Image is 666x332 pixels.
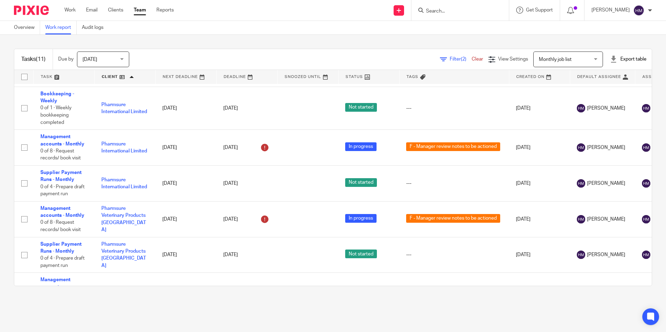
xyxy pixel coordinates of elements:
[40,134,84,146] a: Management accounts - Monthly
[406,105,502,112] div: ---
[45,21,77,34] a: Work report
[101,177,147,189] a: Pharmsure International Limited
[577,143,585,152] img: svg%3E
[83,57,97,62] span: [DATE]
[64,7,76,14] a: Work
[40,92,74,103] a: Bookkeeping - Weekly
[498,57,528,62] span: View Settings
[587,251,625,258] span: [PERSON_NAME]
[461,57,466,62] span: (2)
[134,7,146,14] a: Team
[101,242,146,268] a: Pharmsure Veterinary Products [GEOGRAPHIC_DATA]
[223,142,270,153] div: [DATE]
[40,220,81,232] span: 0 of 8 · Request records/ book visit
[40,106,71,125] span: 0 of 1 · Weekly bookkeeping completed
[14,6,49,15] img: Pixie
[223,105,270,112] div: [DATE]
[40,277,70,297] a: Management accounts - Quarterly
[40,256,85,268] span: 0 of 4 · Prepare draft payment run
[101,102,147,114] a: Pharmsure International Limited
[587,105,625,112] span: [PERSON_NAME]
[577,251,585,259] img: svg%3E
[40,184,85,197] span: 0 of 4 · Prepare draft payment run
[155,201,216,237] td: [DATE]
[108,7,123,14] a: Clients
[82,21,109,34] a: Audit logs
[577,215,585,223] img: svg%3E
[591,7,630,14] p: [PERSON_NAME]
[155,165,216,201] td: [DATE]
[577,104,585,112] img: svg%3E
[40,170,82,182] a: Supplier Payment Runs - Monthly
[587,144,625,151] span: [PERSON_NAME]
[40,242,82,254] a: Supplier Payment Runs - Monthly
[539,57,572,62] span: Monthly job list
[406,251,502,258] div: ---
[223,180,270,187] div: [DATE]
[156,7,174,14] a: Reports
[642,251,650,259] img: svg%3E
[345,103,377,112] span: Not started
[642,179,650,188] img: svg%3E
[40,149,81,161] span: 0 of 8 · Request records/ book visit
[450,57,472,62] span: Filter
[526,8,553,13] span: Get Support
[345,214,377,223] span: In progress
[406,142,500,151] span: F - Manager review notes to be actioned
[155,273,216,316] td: [DATE]
[642,215,650,223] img: svg%3E
[101,206,146,232] a: Pharmsure Veterinary Products [GEOGRAPHIC_DATA]
[633,5,644,16] img: svg%3E
[587,216,625,223] span: [PERSON_NAME]
[86,7,98,14] a: Email
[406,214,500,223] span: F - Manager review notes to be actioned
[223,214,270,225] div: [DATE]
[509,130,570,166] td: [DATE]
[155,130,216,166] td: [DATE]
[58,56,73,63] p: Due by
[223,251,270,258] div: [DATE]
[14,21,40,34] a: Overview
[406,180,502,187] div: ---
[21,56,46,63] h1: Tasks
[155,87,216,129] td: [DATE]
[425,8,488,15] input: Search
[345,142,377,151] span: In progress
[509,237,570,273] td: [DATE]
[345,178,377,187] span: Not started
[155,237,216,273] td: [DATE]
[406,75,418,79] span: Tags
[509,201,570,237] td: [DATE]
[40,206,84,218] a: Management accounts - Monthly
[642,104,650,112] img: svg%3E
[610,56,646,63] div: Export table
[472,57,483,62] a: Clear
[509,165,570,201] td: [DATE]
[509,273,570,316] td: [DATE]
[101,142,147,153] a: Pharmsure International Limited
[36,56,46,62] span: (11)
[587,180,625,187] span: [PERSON_NAME]
[577,179,585,188] img: svg%3E
[642,143,650,152] img: svg%3E
[509,87,570,129] td: [DATE]
[345,250,377,258] span: Not started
